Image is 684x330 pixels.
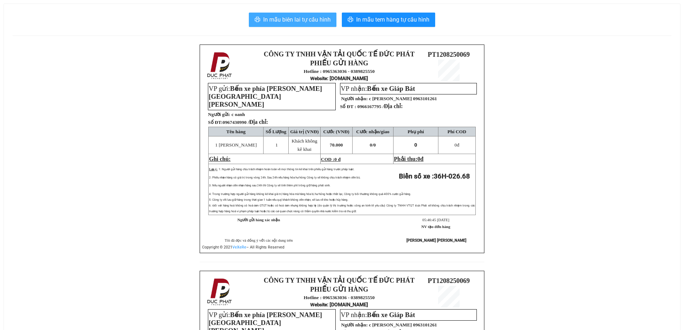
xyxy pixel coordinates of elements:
[428,51,470,58] span: PT1208250069
[323,129,349,134] span: Cước (VNĐ)
[264,50,415,58] strong: CÔNG TY TNHH VẬN TẢI QUỐC TẾ ĐỨC PHÁT
[341,322,368,327] strong: Người nhận:
[420,156,424,162] span: đ
[330,142,343,148] span: 70.000
[342,13,435,27] button: printerIn mẫu tem hàng tự cấu hình
[422,218,449,222] span: 05:46:45 [DATE]
[209,168,217,171] span: Lưu ý:
[209,192,411,196] span: 4: Trong trường hợp người gửi hàng không kê khai giá trị hàng hóa mà hàng hóa bị hư hỏng hoặc thấ...
[310,76,327,81] span: Website
[321,157,341,162] span: COD :
[205,277,235,307] img: logo
[334,157,340,162] span: 0 đ
[275,142,278,148] span: 1
[455,142,459,148] span: đ
[225,238,293,242] span: Tôi đã đọc và đồng ý với các nội dung trên
[367,85,415,92] span: Bến xe Giáp Bát
[232,245,246,250] a: VeXeRe
[356,15,429,24] span: In mẫu tem hàng tự cấu hình
[237,218,280,222] strong: Người gửi hàng xác nhận
[414,142,417,148] span: 0
[209,204,475,213] span: 6: Đối với hàng hoá không có hoá đơn GTGT hoặc có hoá đơn nhưng không hợp lệ (do quản lý thị trườ...
[208,120,268,125] strong: Số ĐT:
[406,238,466,243] strong: [PERSON_NAME] [PERSON_NAME]
[341,85,415,92] span: VP nhận:
[223,120,268,125] span: 0967430990 /
[263,15,331,24] span: In mẫu biên lai tự cấu hình
[310,59,368,67] strong: PHIẾU GỬI HÀNG
[310,302,327,307] span: Website
[209,176,360,179] span: 2: Phiếu nhận hàng có giá trị trong vòng 24h. Sau 24h nếu hàng hóa hư hỏng Công ty sẽ không chịu ...
[264,276,415,284] strong: CÔNG TY TNHH VẬN TẢI QUỐC TẾ ĐỨC PHÁT
[434,172,470,180] span: 36H-026.68
[209,184,330,187] span: 3: Nếu người nhận đến nhận hàng sau 24h thì Công ty sẽ tính thêm phí trông giữ hàng phát sinh.
[226,129,246,134] span: Tên hàng
[219,168,354,171] span: 1: Người gửi hàng chịu trách nhiệm hoàn toàn về mọi thông tin kê khai trên phiếu gửi hàng trước p...
[408,129,424,134] span: Phụ phí
[399,172,470,180] strong: Biển số xe :
[290,129,319,134] span: Giá trị (VNĐ)
[384,103,403,109] span: Địa chỉ:
[208,112,230,117] strong: Người gửi:
[367,311,415,319] span: Bến xe Giáp Bát
[370,142,376,148] span: 0/
[304,295,375,300] strong: Hotline : 0965363036 - 0389825550
[209,156,231,162] span: Ghi chú:
[310,75,368,81] strong: : [DOMAIN_NAME]
[348,17,353,23] span: printer
[422,225,450,229] strong: NV tạo đơn hàng
[357,104,403,109] span: 0966167795 /
[428,277,470,284] span: PT1208250069
[356,129,390,134] span: Cước nhận/giao
[341,96,368,101] strong: Người nhận:
[341,311,415,319] span: VP nhận:
[310,285,368,293] strong: PHIẾU GỬI HÀNG
[304,69,375,74] strong: Hotline : 0965363036 - 0389825550
[249,13,336,27] button: printerIn mẫu biên lai tự cấu hình
[447,129,466,134] span: Phí COD
[209,85,322,108] span: VP gửi:
[215,142,257,148] span: 1 [PERSON_NAME]
[292,138,317,152] span: Khách không kê khai
[232,112,245,117] span: c oanh
[369,96,437,101] span: c [PERSON_NAME] 0963101261
[455,142,457,148] span: 0
[209,198,348,201] span: 5: Công ty chỉ lưu giữ hàng trong thời gian 1 tuần nếu quý khách không đến nhận, sẽ lưu về kho ho...
[205,51,235,81] img: logo
[249,119,268,125] span: Địa chỉ:
[394,156,423,162] span: Phải thu:
[266,129,287,134] span: Số Lượng
[369,322,437,327] span: c [PERSON_NAME] 0963101261
[373,142,376,148] span: 0
[202,245,284,250] span: Copyright © 2021 – All Rights Reserved
[418,156,420,162] span: 0
[340,104,356,109] strong: Số ĐT :
[255,17,260,23] span: printer
[209,85,322,108] span: Bến xe phía [PERSON_NAME][GEOGRAPHIC_DATA][PERSON_NAME]
[310,302,368,307] strong: : [DOMAIN_NAME]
